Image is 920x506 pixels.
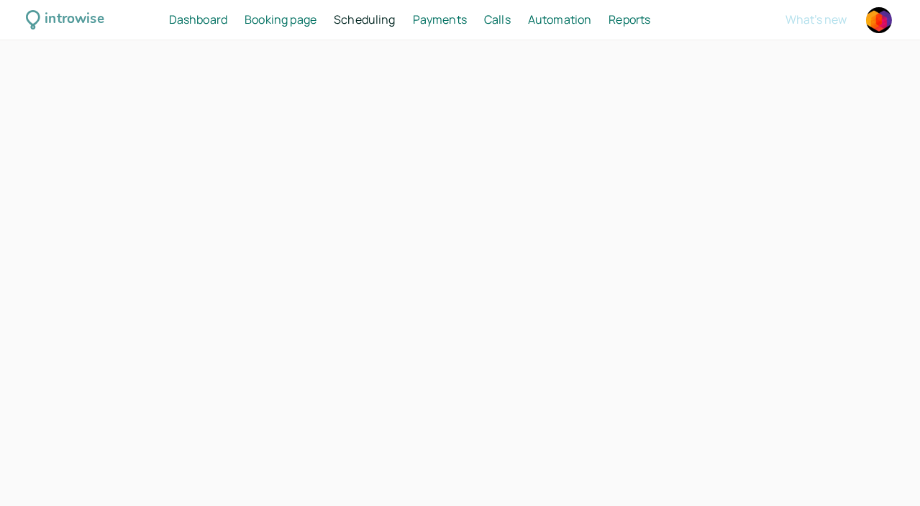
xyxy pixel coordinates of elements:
[169,12,227,27] span: Dashboard
[609,11,650,30] a: Reports
[528,11,592,30] a: Automation
[864,5,894,35] a: Account
[785,13,847,26] button: What's new
[484,11,511,30] a: Calls
[45,9,104,31] div: introwise
[26,9,104,31] a: introwise
[245,12,316,27] span: Booking page
[169,11,227,30] a: Dashboard
[528,12,592,27] span: Automation
[245,11,316,30] a: Booking page
[334,11,396,30] a: Scheduling
[609,12,650,27] span: Reports
[413,11,467,30] a: Payments
[334,12,396,27] span: Scheduling
[484,12,511,27] span: Calls
[785,12,847,27] span: What's new
[413,12,467,27] span: Payments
